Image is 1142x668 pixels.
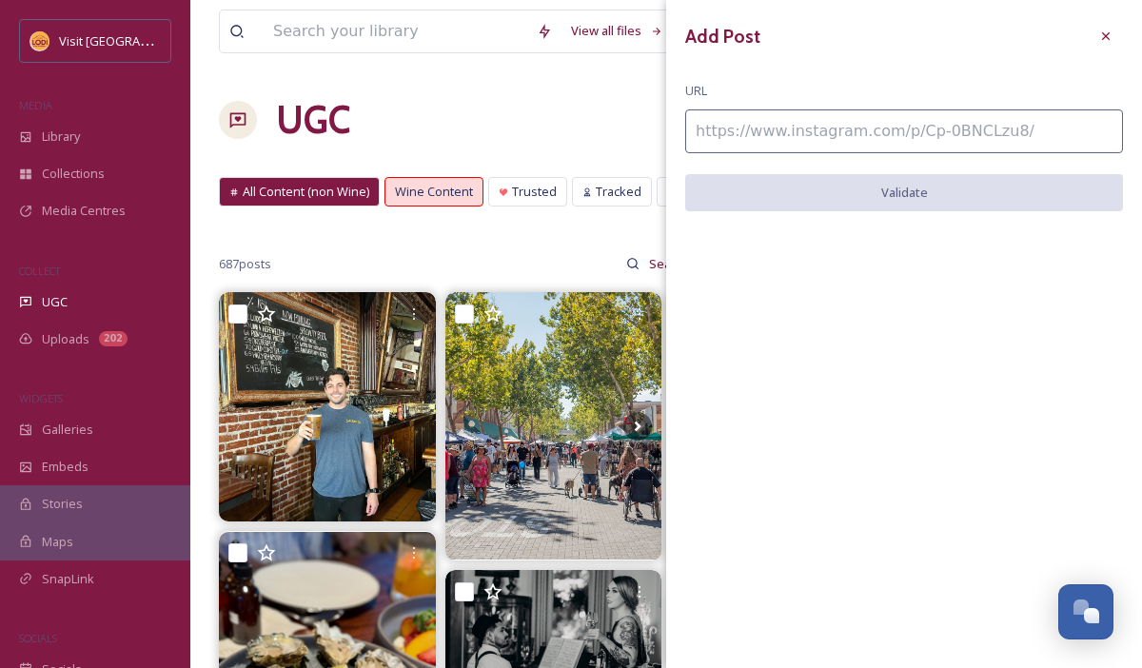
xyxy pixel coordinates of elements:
span: Collections [42,165,105,183]
span: WIDGETS [19,391,63,405]
span: 687 posts [219,255,271,273]
img: Square%20Social%20Visit%20Lodi.png [30,31,49,50]
span: SnapLink [42,570,94,588]
span: Wine Content [395,183,473,201]
span: Galleries [42,421,93,439]
span: Media Centres [42,202,126,220]
span: Library [42,128,80,146]
img: There’s only one more month until the October 5th Lodi Street Faire takes over downtownlodi! 👏 Wh... [445,292,662,560]
a: UGC [276,91,350,148]
input: Search [640,245,701,283]
span: URL [685,82,707,100]
button: Validate [685,174,1123,211]
span: MEDIA [19,98,52,112]
div: 202 [99,331,128,346]
span: Embeds [42,458,89,476]
input: https://www.instagram.com/p/Cp-0BNCLzu8/ [685,109,1123,153]
button: Open Chat [1058,584,1113,639]
span: SOCIALS [19,631,57,645]
span: COLLECT [19,264,60,278]
input: Search your library [264,10,527,52]
span: Visit [GEOGRAPHIC_DATA] [59,31,207,49]
span: UGC [42,293,68,311]
span: Maps [42,533,73,551]
span: Stories [42,495,83,513]
span: Trusted [512,183,557,201]
span: Uploads [42,330,89,348]
span: All Content (non Wine) [243,183,369,201]
a: View all files [561,12,673,49]
span: Tracked [596,183,641,201]
h3: Add Post [685,23,760,50]
img: Football on the TV, beer in hand, good vibes all around. That’s how you do Sunday night! Open unt... [219,292,436,521]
